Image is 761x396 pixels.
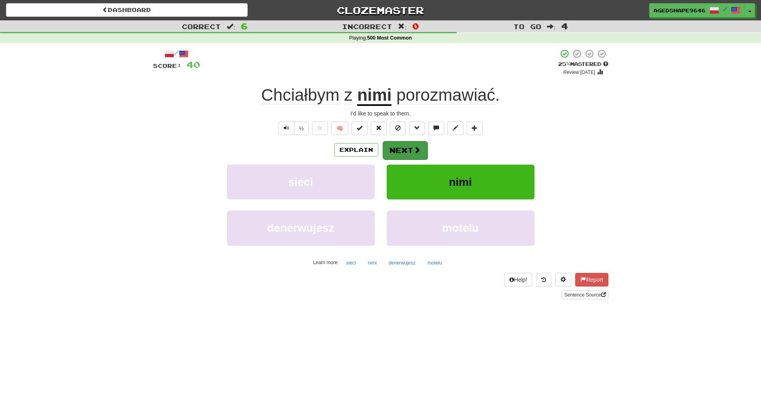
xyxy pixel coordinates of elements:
[387,165,534,199] button: nimi
[153,49,200,59] div: /
[561,21,568,31] span: 4
[364,257,381,269] button: nimi
[227,211,375,245] button: denerwujesz
[288,176,313,188] span: sieci
[412,21,419,31] span: 0
[6,3,248,17] a: Dashboard
[723,6,727,12] span: /
[467,121,483,135] button: Add to collection (alt+a)
[187,60,200,70] span: 40
[241,21,248,31] span: 6
[398,23,407,30] span: :
[442,222,479,234] span: motelu
[267,222,334,234] span: denerwujesz
[278,121,294,135] button: Play sentence audio (ctl+space)
[334,143,378,157] button: Explain
[384,257,420,269] button: denerwujesz
[504,273,533,287] button: Help!
[153,62,182,69] span: Score:
[294,121,309,135] button: ½
[342,22,392,30] span: Incorrect
[649,3,745,18] a: AgedShape9646 /
[558,61,608,68] div: Mastered
[547,23,556,30] span: :
[331,121,348,135] button: 🧠
[558,61,570,67] span: 25 %
[387,211,534,245] button: motelu
[383,141,427,159] button: Next
[371,121,387,135] button: Reset to 0% Mastered (alt+r)
[344,86,352,105] span: z
[391,86,500,105] span: .
[447,121,463,135] button: Edit sentence (alt+d)
[428,121,444,135] button: Discuss sentence (alt+u)
[260,3,501,17] a: Clozemaster
[342,257,360,269] button: sieci
[367,35,412,41] strong: 500 Most Common
[536,273,551,287] button: Round history (alt+y)
[352,121,368,135] button: Set this sentence to 100% Mastered (alt+m)
[357,86,391,106] u: nimi
[575,273,608,287] button: Report
[396,86,495,105] span: porozmawiać
[261,86,340,105] span: Chciałbym
[513,22,541,30] span: To go
[390,121,406,135] button: Ignore sentence (alt+i)
[312,121,328,135] button: Favorite sentence (alt+f)
[227,23,235,30] span: :
[182,22,221,30] span: Correct
[654,7,705,14] span: AgedShape9646
[277,121,309,135] div: Text-to-speech controls
[423,257,446,269] button: motelu
[449,176,472,188] span: nimi
[153,109,608,117] div: I'd like to speak to them.
[227,165,375,199] button: sieci
[562,291,608,299] a: Sentence Source
[313,260,339,265] small: Learn more:
[409,121,425,135] button: Grammar (alt+g)
[563,70,595,75] small: Review: [DATE]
